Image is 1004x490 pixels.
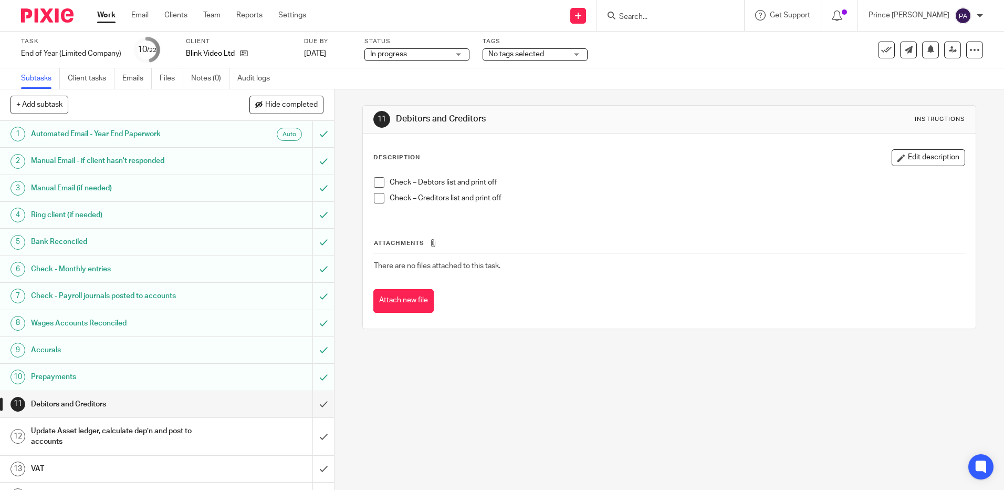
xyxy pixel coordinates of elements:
div: 7 [11,289,25,303]
h1: VAT [31,461,212,477]
div: 10 [138,44,156,56]
div: 13 [11,462,25,476]
div: 9 [11,343,25,358]
span: There are no files attached to this task. [374,262,500,270]
span: Attachments [374,240,424,246]
h1: Automated Email - Year End Paperwork [31,126,212,142]
span: No tags selected [488,50,544,58]
div: 11 [11,397,25,412]
a: Client tasks [68,68,114,89]
div: 10 [11,370,25,384]
p: Check – Debtors list and print off [390,177,964,188]
a: Subtasks [21,68,60,89]
div: 3 [11,181,25,196]
h1: Prepayments [31,369,212,385]
p: Prince [PERSON_NAME] [869,10,949,21]
div: 5 [11,235,25,250]
label: Tags [483,37,588,46]
button: + Add subtask [11,96,68,114]
small: /22 [147,47,156,53]
span: Hide completed [265,101,318,109]
a: Files [160,68,183,89]
label: Task [21,37,121,46]
h1: Bank Reconciled [31,234,212,250]
h1: Ring client (if needed) [31,207,212,223]
div: 4 [11,208,25,222]
img: Pixie [21,8,74,23]
div: 8 [11,316,25,331]
div: Instructions [915,115,965,124]
div: 6 [11,262,25,277]
div: 12 [11,429,25,444]
label: Due by [304,37,351,46]
span: Get Support [770,12,810,19]
span: [DATE] [304,50,326,57]
a: Work [97,10,116,21]
label: Client [186,37,291,46]
div: 11 [373,111,390,128]
div: 1 [11,127,25,141]
a: Audit logs [237,68,278,89]
button: Hide completed [249,96,323,114]
h1: Manual Email (if needed) [31,180,212,196]
h1: Check - Payroll journals posted to accounts [31,288,212,304]
span: In progress [370,50,407,58]
div: End of Year (Limited Company) [21,48,121,59]
h1: Manual Email - if client hasn't responded [31,153,212,169]
button: Attach new file [373,289,434,313]
label: Status [364,37,469,46]
a: Settings [278,10,306,21]
h1: Wages Accounts Reconciled [31,315,212,331]
p: Blink Video Ltd [186,48,235,59]
a: Reports [236,10,263,21]
h1: Debitors and Creditors [396,114,692,125]
h1: Accurals [31,342,212,358]
button: Edit description [892,149,965,166]
input: Search [618,13,713,22]
a: Notes (0) [191,68,229,89]
a: Clients [164,10,187,21]
p: Description [373,154,420,162]
a: Emails [122,68,152,89]
div: 2 [11,154,25,169]
div: Auto [277,128,302,141]
h1: Update Asset ledger, calculate dep’n and post to accounts [31,423,212,450]
h1: Check - Monthly entries [31,261,212,277]
p: Check – Creditors list and print off [390,193,964,203]
img: svg%3E [955,7,971,24]
h1: Debitors and Creditors [31,396,212,412]
a: Email [131,10,149,21]
a: Team [203,10,221,21]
